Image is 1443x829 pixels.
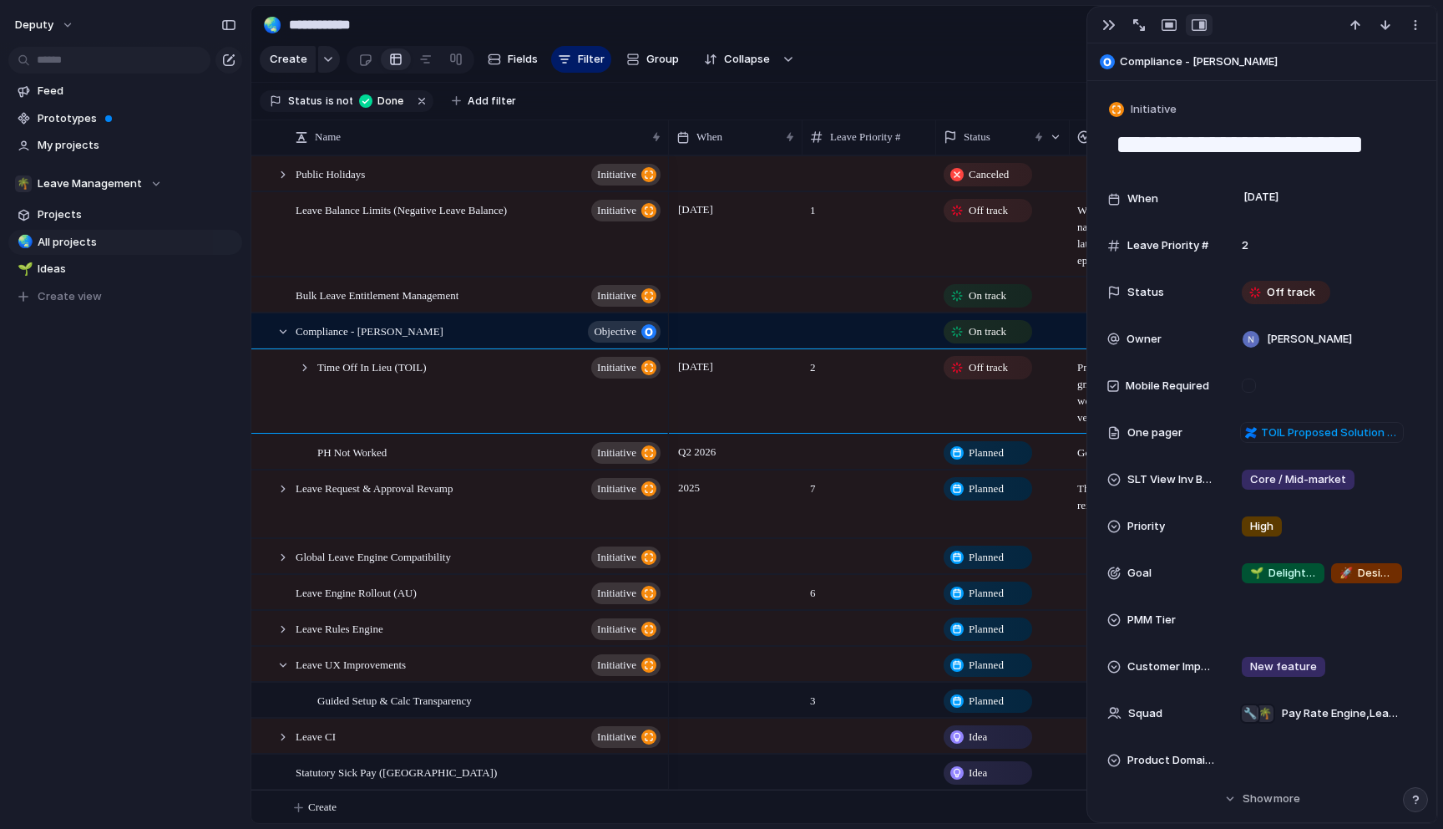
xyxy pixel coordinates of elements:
[594,320,636,343] span: objective
[260,46,316,73] button: Create
[354,92,412,110] button: Done
[803,350,935,376] span: 2
[597,618,636,641] span: initiative
[322,92,356,110] button: isnot
[1250,518,1273,535] span: High
[803,471,935,497] span: 7
[969,166,1009,183] span: Canceled
[591,654,661,676] button: initiative
[8,257,242,282] a: 🌱Ideas
[15,261,32,277] button: 🌱
[1071,193,1401,269] span: We are finalising leave balance for GA by September 30. Currently the team is finalising the rema...
[591,164,661,186] button: initiative
[18,232,29,252] div: 🌏
[1127,425,1182,441] span: One pager
[597,441,636,465] span: initiative
[38,175,142,192] span: Leave Management
[969,445,1004,461] span: Planned
[263,13,281,36] div: 🌏
[674,442,720,462] span: Q2 2026
[969,481,1004,497] span: Planned
[1127,659,1214,675] span: Customer Impact
[591,478,661,500] button: initiative
[591,357,661,379] button: initiative
[1071,471,1401,514] span: This initiative has been parked until after the work on TOIL has wrapped up. There is an addition...
[674,478,704,498] span: 2025
[618,46,687,73] button: Group
[1127,237,1208,254] span: Leave Priority #
[481,46,544,73] button: Fields
[1273,791,1300,807] span: more
[317,690,472,709] span: Guided Setup & Calc Transparency
[551,46,611,73] button: Filter
[1071,350,1401,426] span: Product workshops have been conducted and this work is now sitting with Design and Engineering. I...
[15,17,53,33] span: deputy
[1339,565,1394,582] span: Design and deploy new products
[1240,422,1404,444] a: TOIL Proposed Solution for Deputy
[1250,566,1263,579] span: 🌱
[1250,659,1317,675] span: New feature
[591,582,661,604] button: initiative
[591,285,661,307] button: initiative
[597,654,636,677] span: initiative
[38,234,236,251] span: All projects
[288,94,322,109] span: Status
[578,51,605,68] span: Filter
[1126,378,1209,394] span: Mobile Required
[8,230,242,255] a: 🌏All projects
[646,51,679,68] span: Group
[591,618,661,640] button: initiative
[270,51,307,68] span: Create
[969,693,1004,709] span: Planned
[1127,565,1152,582] span: Goal
[597,582,636,605] span: initiative
[296,618,383,638] span: Leave Rules Engine
[8,79,242,104] a: Feed
[1095,48,1429,75] button: Compliance - [PERSON_NAME]
[591,726,661,748] button: initiative
[1120,53,1429,70] span: Compliance - [PERSON_NAME]
[296,547,451,566] span: Global Leave Engine Compatibility
[296,726,336,745] span: Leave CI
[296,654,406,674] span: Leave UX Improvements
[597,356,636,379] span: initiative
[1127,752,1214,769] span: Product Domain Area
[377,94,407,109] span: Done
[442,89,526,113] button: Add filter
[15,175,32,192] div: 🌴
[296,582,417,602] span: Leave Engine Rollout (AU)
[597,163,636,186] span: initiative
[674,357,717,377] span: [DATE]
[18,260,29,279] div: 🌱
[334,94,352,109] span: not
[296,321,443,340] span: Compliance - [PERSON_NAME]
[803,193,935,219] span: 1
[296,478,453,497] span: Leave Request & Approval Revamp
[468,94,516,109] span: Add filter
[803,576,935,602] span: 6
[259,12,286,38] button: 🌏
[1127,331,1162,348] span: Owner
[1250,565,1316,582] span: Delight and grow existing customer base
[8,12,83,38] button: deputy
[1127,612,1176,628] span: PMM Tier
[1106,98,1182,122] button: Initiative
[8,171,242,196] button: 🌴Leave Management
[38,137,236,154] span: My projects
[803,684,935,709] span: 3
[969,765,987,781] span: Idea
[38,288,102,305] span: Create view
[296,285,458,304] span: Bulk Leave Entitlement Management
[597,725,636,749] span: initiative
[315,129,341,145] span: Name
[38,261,236,277] span: Ideas
[8,133,242,158] a: My projects
[969,287,1006,304] span: On track
[8,284,242,309] button: Create view
[674,200,717,220] span: [DATE]
[969,621,1004,638] span: Planned
[1282,705,1402,722] span: Pay Rate Engine , Leave Management
[1243,791,1273,807] span: Show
